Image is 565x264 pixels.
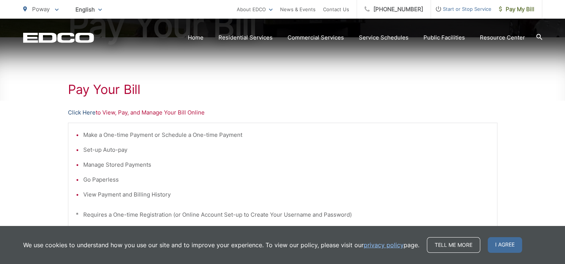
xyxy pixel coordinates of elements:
[32,6,50,13] span: Poway
[323,5,349,14] a: Contact Us
[83,190,490,199] li: View Payment and Billing History
[488,237,522,253] span: I agree
[70,3,108,16] span: English
[188,33,204,42] a: Home
[68,82,497,97] h1: Pay Your Bill
[68,108,497,117] p: to View, Pay, and Manage Your Bill Online
[23,32,94,43] a: EDCD logo. Return to the homepage.
[68,108,96,117] a: Click Here
[288,33,344,42] a: Commercial Services
[83,145,490,154] li: Set-up Auto-pay
[237,5,273,14] a: About EDCO
[83,175,490,184] li: Go Paperless
[83,160,490,169] li: Manage Stored Payments
[480,33,525,42] a: Resource Center
[364,241,404,249] a: privacy policy
[218,33,273,42] a: Residential Services
[359,33,409,42] a: Service Schedules
[83,131,490,139] li: Make a One-time Payment or Schedule a One-time Payment
[280,5,316,14] a: News & Events
[23,241,419,249] p: We use cookies to understand how you use our site and to improve your experience. To view our pol...
[76,210,490,219] p: * Requires a One-time Registration (or Online Account Set-up to Create Your Username and Password)
[427,237,480,253] a: Tell me more
[499,5,534,14] span: Pay My Bill
[423,33,465,42] a: Public Facilities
